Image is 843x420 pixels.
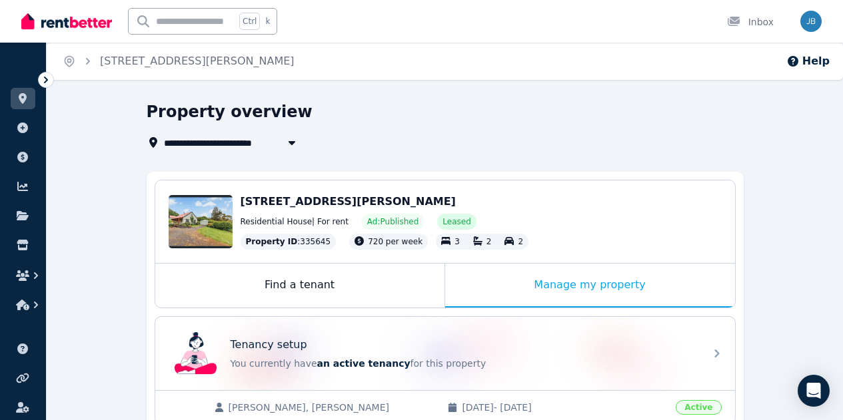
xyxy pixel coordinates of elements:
[231,337,307,353] p: Tenancy setup
[800,11,822,32] img: Jeff Blunden
[786,53,830,69] button: Help
[486,237,492,246] span: 2
[239,13,260,30] span: Ctrl
[100,55,295,67] a: [STREET_ADDRESS][PERSON_NAME]
[175,332,217,375] img: Tenancy setup
[47,43,311,80] nav: Breadcrumb
[241,234,337,250] div: : 335645
[246,236,298,247] span: Property ID
[155,317,735,390] a: Tenancy setupTenancy setupYou currently havean active tenancyfor this property
[442,216,470,227] span: Leased
[454,237,460,246] span: 3
[798,375,830,407] div: Open Intercom Messenger
[727,15,774,29] div: Inbox
[241,195,456,208] span: [STREET_ADDRESS][PERSON_NAME]
[367,216,419,227] span: Ad: Published
[241,216,349,227] span: Residential House | For rent
[518,237,523,246] span: 2
[155,264,444,308] div: Find a tenant
[368,237,422,246] span: 720 per week
[231,357,697,370] p: You currently have for this property
[317,358,411,369] span: an active tenancy
[445,264,735,308] div: Manage my property
[21,11,112,31] img: RentBetter
[462,401,668,414] span: [DATE] - [DATE]
[229,401,434,414] span: [PERSON_NAME], [PERSON_NAME]
[676,400,721,415] span: Active
[147,101,313,122] h1: Property overview
[265,16,270,27] span: k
